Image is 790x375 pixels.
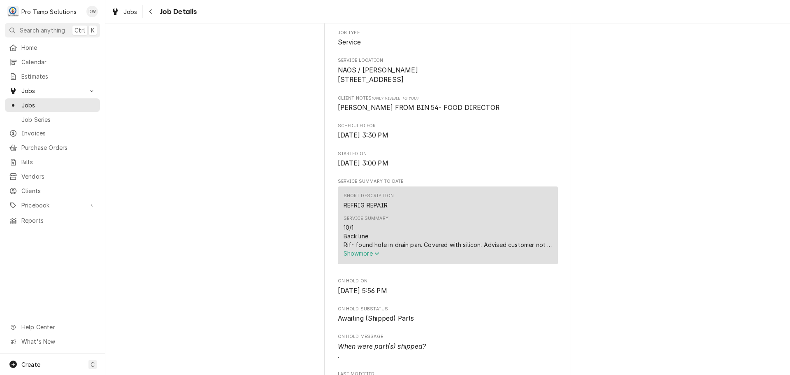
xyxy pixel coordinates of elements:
div: Dana Williams's Avatar [86,6,98,17]
span: Jobs [21,101,96,109]
span: Help Center [21,323,95,331]
span: Clients [21,186,96,195]
span: K [91,26,95,35]
span: Create [21,361,40,368]
span: Service Location [338,65,558,85]
a: Clients [5,184,100,198]
span: Pricebook [21,201,84,210]
span: Jobs [123,7,137,16]
a: Purchase Orders [5,141,100,154]
button: Showmore [344,249,552,258]
div: Scheduled For [338,123,558,140]
span: [PERSON_NAME] FROM BIN 54- FOOD DIRECTOR [338,104,500,112]
span: On Hold On [338,286,558,296]
span: Estimates [21,72,96,81]
div: Service Location [338,57,558,85]
div: On Hold On [338,278,558,296]
a: Invoices [5,126,100,140]
span: Job Type [338,30,558,36]
span: Home [21,43,96,52]
i: When were part(s) shipped? [338,342,426,350]
span: On Hold SubStatus [338,306,558,312]
a: Go to Help Center [5,320,100,334]
div: 10/1 Back line Rif- found hole in drain pan. Covered with silicon. Advised customer not to invest... [344,223,552,249]
a: Estimates [5,70,100,83]
span: [object Object] [338,103,558,113]
span: Client Notes [338,95,558,102]
span: Calendar [21,58,96,66]
div: Short Description [344,193,394,199]
span: [DATE] 5:56 PM [338,287,387,295]
div: On Hold SubStatus [338,306,558,324]
span: C [91,360,95,369]
span: Invoices [21,129,96,137]
div: DW [86,6,98,17]
a: Jobs [5,98,100,112]
span: (Only Visible to You) [372,96,418,100]
span: What's New [21,337,95,346]
div: Job Type [338,30,558,47]
div: Service Summary [338,186,558,268]
span: Search anything [20,26,65,35]
span: Scheduled For [338,130,558,140]
span: Show more [344,250,380,257]
span: Awaiting (Shipped) Parts [338,314,414,322]
span: On Hold SubStatus [338,314,558,324]
div: Pro Temp Solutions [21,7,77,16]
a: Jobs [108,5,141,19]
div: Service Summary To Date [338,178,558,268]
span: On Hold Message [338,342,558,361]
div: P [7,6,19,17]
a: Job Series [5,113,100,126]
a: Go to Pricebook [5,198,100,212]
a: Go to Jobs [5,84,100,98]
span: Purchase Orders [21,143,96,152]
div: On Hold Message [338,333,558,361]
span: Service Summary To Date [338,178,558,185]
span: [DATE] 3:30 PM [338,131,388,139]
a: Bills [5,155,100,169]
span: [DATE] 3:00 PM [338,159,388,167]
a: Home [5,41,100,54]
a: Go to What's New [5,335,100,348]
button: Search anythingCtrlK [5,23,100,37]
div: REFRIG REPAIR [344,201,388,210]
a: Calendar [5,55,100,69]
span: Service [338,38,361,46]
span: On Hold Message [338,333,558,340]
div: Started On [338,151,558,168]
div: Pro Temp Solutions's Avatar [7,6,19,17]
span: Bills [21,158,96,166]
span: Service Location [338,57,558,64]
span: Job Type [338,37,558,47]
span: NAOS / [PERSON_NAME] [STREET_ADDRESS] [338,66,418,84]
a: Reports [5,214,100,227]
span: Scheduled For [338,123,558,129]
span: Jobs [21,86,84,95]
span: Job Details [158,6,197,17]
span: . [338,342,426,360]
span: Vendors [21,172,96,181]
div: Service Summary [344,215,388,222]
a: Vendors [5,170,100,183]
button: Navigate back [144,5,158,18]
span: Started On [338,158,558,168]
span: Started On [338,151,558,157]
span: On Hold On [338,278,558,284]
span: Reports [21,216,96,225]
span: Job Series [21,115,96,124]
span: Ctrl [74,26,85,35]
div: [object Object] [338,95,558,113]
